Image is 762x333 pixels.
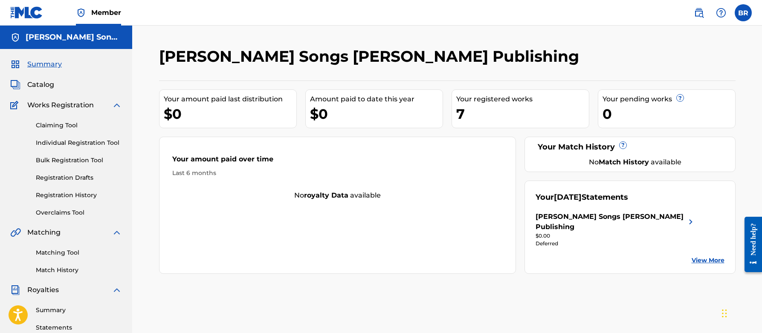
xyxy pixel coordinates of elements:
[536,232,696,240] div: $0.00
[36,138,122,147] a: Individual Registration Tool
[719,292,762,333] iframe: Chat Widget
[692,256,724,265] a: View More
[27,100,94,110] span: Works Registration
[310,104,443,123] div: $0
[164,94,296,104] div: Your amount paid last distribution
[713,4,730,21] div: Help
[10,285,20,295] img: Royalties
[10,100,21,110] img: Works Registration
[677,95,684,101] span: ?
[620,142,626,149] span: ?
[112,227,122,238] img: expand
[536,192,628,203] div: Your Statements
[172,169,503,178] div: Last 6 months
[599,158,649,166] strong: Match History
[716,8,726,18] img: help
[36,208,122,217] a: Overclaims Tool
[10,32,20,43] img: Accounts
[26,32,122,42] h5: Barry Raass Songs Barry Raass Publishing
[91,8,121,17] span: Member
[10,80,54,90] a: CatalogCatalog
[694,8,704,18] img: search
[603,104,735,123] div: 0
[686,212,696,232] img: right chevron icon
[172,154,503,169] div: Your amount paid over time
[164,104,296,123] div: $0
[456,104,589,123] div: 7
[10,80,20,90] img: Catalog
[159,190,516,201] div: No available
[36,266,122,275] a: Match History
[536,212,696,247] a: [PERSON_NAME] Songs [PERSON_NAME] Publishingright chevron icon$0.00Deferred
[536,141,724,153] div: Your Match History
[76,8,86,18] img: Top Rightsholder
[112,100,122,110] img: expand
[546,157,724,167] div: No available
[10,59,20,69] img: Summary
[536,212,686,232] div: [PERSON_NAME] Songs [PERSON_NAME] Publishing
[735,4,752,21] div: User Menu
[36,173,122,182] a: Registration Drafts
[10,227,21,238] img: Matching
[36,121,122,130] a: Claiming Tool
[536,240,696,247] div: Deferred
[310,94,443,104] div: Amount paid to date this year
[27,59,62,69] span: Summary
[27,285,59,295] span: Royalties
[603,94,735,104] div: Your pending works
[36,191,122,200] a: Registration History
[36,156,122,165] a: Bulk Registration Tool
[304,191,348,199] strong: royalty data
[722,301,727,326] div: Drag
[456,94,589,104] div: Your registered works
[36,248,122,257] a: Matching Tool
[10,59,62,69] a: SummarySummary
[690,4,707,21] a: Public Search
[10,6,43,19] img: MLC Logo
[738,208,762,281] iframe: Resource Center
[36,323,122,332] a: Statements
[27,227,61,238] span: Matching
[159,47,583,66] h2: [PERSON_NAME] Songs [PERSON_NAME] Publishing
[112,285,122,295] img: expand
[27,80,54,90] span: Catalog
[554,192,582,202] span: [DATE]
[36,306,122,315] a: Summary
